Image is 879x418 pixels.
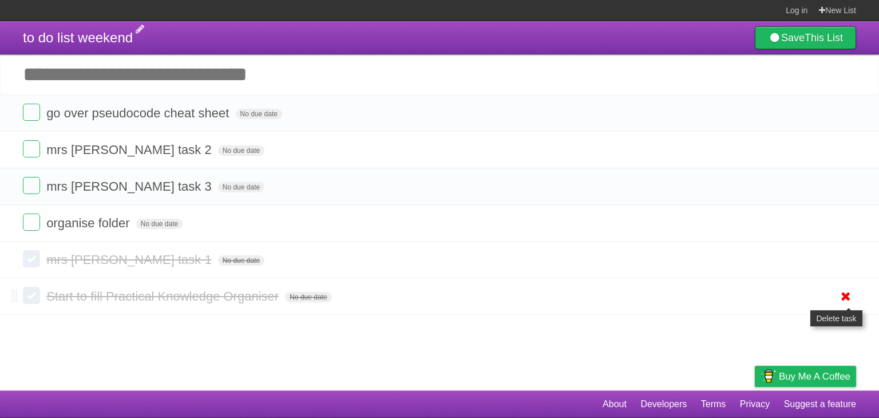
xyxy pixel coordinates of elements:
label: Done [23,177,40,194]
a: Buy me a coffee [755,366,856,387]
label: Done [23,287,40,304]
span: go over pseudocode cheat sheet [46,106,232,120]
span: No due date [236,109,282,119]
label: Done [23,140,40,157]
span: mrs [PERSON_NAME] task 1 [46,253,215,267]
span: to do list weekend [23,30,133,45]
span: Buy me a coffee [779,366,850,387]
a: About [603,393,627,415]
b: This List [805,32,843,44]
span: Start to fill Practical Knowledge Organiser [46,289,282,303]
span: No due date [285,292,331,302]
span: organise folder [46,216,133,230]
a: Developers [640,393,687,415]
a: SaveThis List [755,26,856,49]
label: Done [23,250,40,267]
span: No due date [218,145,264,156]
label: Done [23,214,40,231]
img: Buy me a coffee [761,366,776,386]
a: Privacy [740,393,770,415]
span: mrs [PERSON_NAME] task 2 [46,143,215,157]
a: Terms [701,393,726,415]
span: No due date [136,219,183,229]
span: mrs [PERSON_NAME] task 3 [46,179,215,194]
span: No due date [218,182,264,192]
span: No due date [218,255,264,266]
a: Suggest a feature [784,393,856,415]
label: Done [23,104,40,121]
